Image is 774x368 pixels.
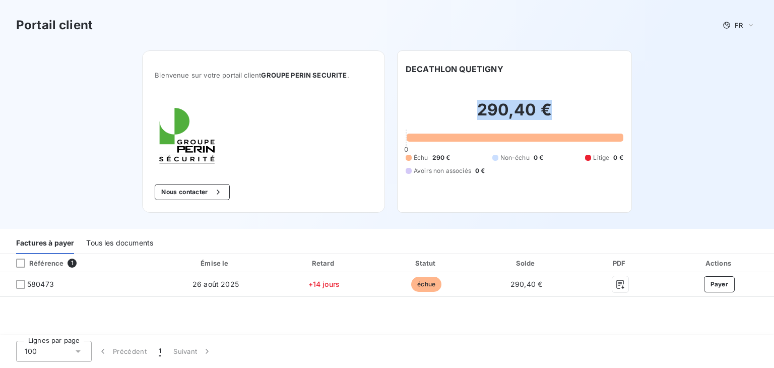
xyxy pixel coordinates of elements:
span: 0 € [613,153,623,162]
button: Payer [704,276,735,292]
div: Tous les documents [86,233,153,254]
div: PDF [578,258,663,268]
span: 290 € [432,153,450,162]
span: 290,40 € [510,280,542,288]
span: Échu [414,153,428,162]
button: 1 [153,341,167,362]
div: Retard [274,258,374,268]
span: 0 € [534,153,543,162]
span: 1 [68,259,77,268]
span: échue [411,277,441,292]
div: Émise le [161,258,270,268]
span: 0 [404,145,408,153]
button: Nous contacter [155,184,229,200]
span: GROUPE PERIN SECURITE [261,71,347,79]
div: Solde [479,258,574,268]
h3: Portail client [16,16,93,34]
span: Non-échu [500,153,530,162]
span: Bienvenue sur votre portail client . [155,71,372,79]
img: Company logo [155,103,219,168]
div: Factures à payer [16,233,74,254]
span: FR [735,21,743,29]
span: Litige [593,153,609,162]
span: 1 [159,346,161,356]
span: 0 € [475,166,485,175]
span: 580473 [27,279,54,289]
div: Actions [667,258,772,268]
div: Référence [8,259,63,268]
h6: DECATHLON QUETIGNY [406,63,503,75]
button: Précédent [92,341,153,362]
button: Suivant [167,341,218,362]
span: 100 [25,346,37,356]
span: +14 jours [308,280,340,288]
h2: 290,40 € [406,100,623,130]
div: Statut [378,258,475,268]
span: Avoirs non associés [414,166,471,175]
span: 26 août 2025 [192,280,239,288]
